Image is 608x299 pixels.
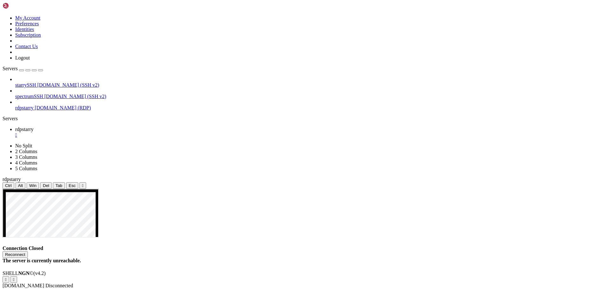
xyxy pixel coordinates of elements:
li: starrySSH [DOMAIN_NAME] (SSH v2) [15,77,605,88]
span: Disconnected [46,283,73,288]
a: 5 Columns [15,166,37,171]
a: rdpstarry [15,127,605,138]
img: Shellngn [3,3,39,9]
span: Servers [3,66,18,71]
a: Servers [3,66,43,71]
b: NGN [18,271,30,276]
li: spectrumSSH [DOMAIN_NAME] (SSH v2) [15,88,605,99]
a: starrySSH [DOMAIN_NAME] (SSH v2) [15,82,605,88]
button:  [10,276,17,283]
button: Del [40,182,52,189]
a: 2 Columns [15,149,37,154]
div:  [82,183,84,188]
span: rdpstarry [3,177,21,182]
div:  [13,277,15,282]
button:  [79,182,86,189]
a: rdpstarry [DOMAIN_NAME] (RDP) [15,105,605,111]
a: Subscription [15,32,41,38]
button: Esc [66,182,78,189]
span: rdpstarry [15,105,34,110]
a: Logout [15,55,30,60]
span: Win [29,183,36,188]
a: 4 Columns [15,160,37,165]
button: Alt [16,182,26,189]
span: Del [43,183,49,188]
span: [DOMAIN_NAME] (SSH v2) [37,82,99,88]
span: Connection Closed [3,246,43,251]
div: Servers [3,116,605,121]
button: Reconnect [3,251,28,258]
span: 4.2.0 [34,271,46,276]
button: Ctrl [3,182,14,189]
div: The server is currently unreachable. [3,258,605,264]
button: Tab [53,182,65,189]
li: rdpstarry [DOMAIN_NAME] (RDP) [15,99,605,111]
span: Esc [69,183,76,188]
span: spectrumSSH [15,94,43,99]
span: [DOMAIN_NAME] (RDP) [35,105,91,110]
span: starrySSH [15,82,36,88]
a: 3 Columns [15,154,37,160]
span: [DOMAIN_NAME] (SSH v2) [44,94,106,99]
div:  [5,277,7,282]
button: Win [27,182,39,189]
span: [DOMAIN_NAME] [3,283,44,288]
span: Tab [55,183,62,188]
a: Identities [15,27,34,32]
span: SHELL © [3,271,46,276]
span: Alt [18,183,23,188]
a: No Split [15,143,32,148]
span: rdpstarry [15,127,34,132]
a: Contact Us [15,44,38,49]
a: spectrumSSH [DOMAIN_NAME] (SSH v2) [15,94,605,99]
button:  [3,276,9,283]
a:  [15,132,605,138]
a: Preferences [15,21,39,26]
span: Ctrl [5,183,12,188]
a: My Account [15,15,41,21]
